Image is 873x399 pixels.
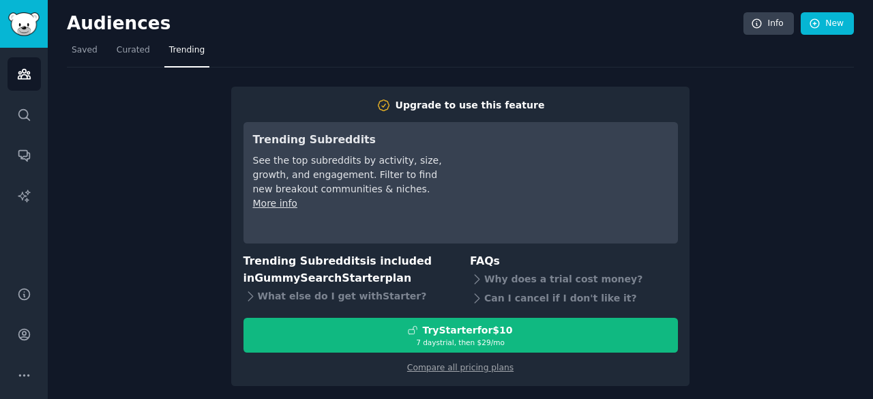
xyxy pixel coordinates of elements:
[253,132,445,149] h3: Trending Subreddits
[743,12,794,35] a: Info
[112,40,155,68] a: Curated
[470,270,678,289] div: Why does a trial cost money?
[164,40,209,68] a: Trending
[422,323,512,338] div: Try Starter for $10
[243,253,452,286] h3: Trending Subreddits is included in plan
[67,40,102,68] a: Saved
[254,271,385,284] span: GummySearch Starter
[396,98,545,113] div: Upgrade to use this feature
[464,132,668,234] iframe: YouTube video player
[470,253,678,270] h3: FAQs
[117,44,150,57] span: Curated
[8,12,40,36] img: GummySearch logo
[470,289,678,308] div: Can I cancel if I don't like it?
[253,153,445,196] div: See the top subreddits by activity, size, growth, and engagement. Filter to find new breakout com...
[801,12,854,35] a: New
[253,198,297,209] a: More info
[243,318,678,353] button: TryStarterfor$107 daystrial, then $29/mo
[243,286,452,306] div: What else do I get with Starter ?
[72,44,98,57] span: Saved
[244,338,677,347] div: 7 days trial, then $ 29 /mo
[407,363,514,372] a: Compare all pricing plans
[169,44,205,57] span: Trending
[67,13,743,35] h2: Audiences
